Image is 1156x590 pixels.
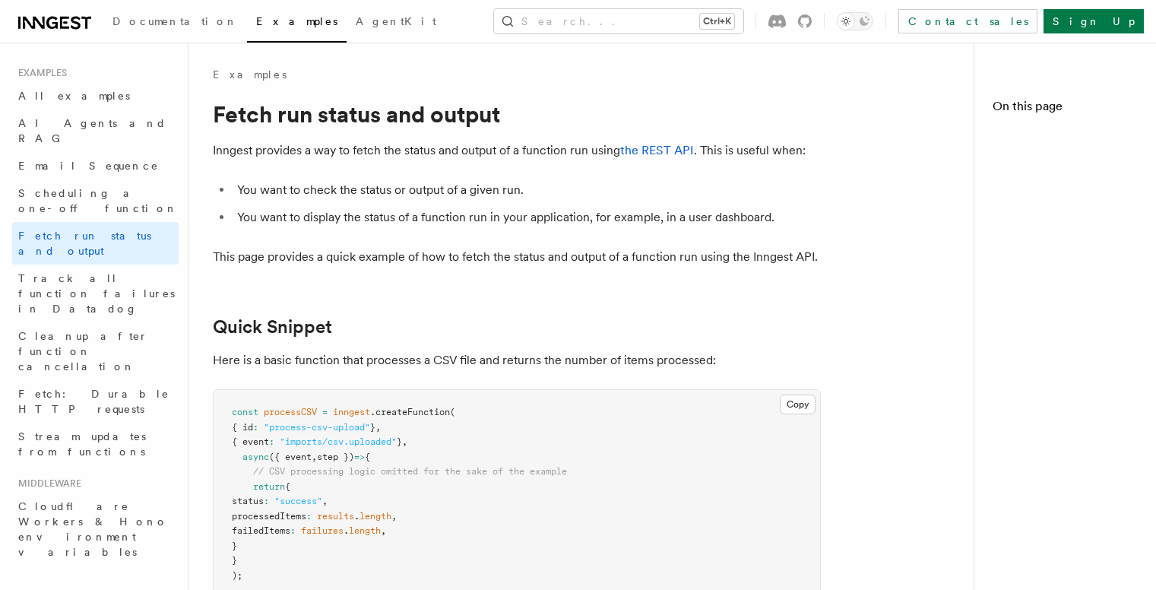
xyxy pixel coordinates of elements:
[375,422,381,433] span: ,
[232,541,237,551] span: }
[18,430,146,458] span: Stream updates from functions
[12,322,179,380] a: Cleanup after function cancellation
[269,436,274,447] span: :
[253,481,285,492] span: return
[12,109,179,152] a: AI Agents and RAG
[12,179,179,222] a: Scheduling a one-off function
[837,12,873,30] button: Toggle dark mode
[232,496,264,506] span: status
[18,272,175,315] span: Track all function failures in Datadog
[359,511,391,522] span: length
[232,555,237,566] span: }
[242,452,269,462] span: async
[213,100,821,128] h1: Fetch run status and output
[213,316,332,338] a: Quick Snippet
[256,15,337,27] span: Examples
[18,160,159,172] span: Email Sequence
[370,422,375,433] span: }
[12,222,179,265] a: Fetch run status and output
[18,500,168,558] span: Cloudflare Workers & Hono environment variables
[12,423,179,465] a: Stream updates from functions
[264,496,269,506] span: :
[18,330,148,373] span: Cleanup after function cancellation
[18,187,178,214] span: Scheduling a one-off function
[280,436,397,447] span: "imports/csv.uploaded"
[402,436,407,447] span: ,
[12,265,179,322] a: Track all function failures in Datadog
[213,140,821,161] p: Inngest provides a way to fetch the status and output of a function run using . This is useful when:
[290,525,296,536] span: :
[347,5,445,41] a: AgentKit
[322,407,328,417] span: =
[232,436,269,447] span: { event
[233,179,821,201] li: You want to check the status or output of a given run.
[12,493,179,566] a: Cloudflare Workers & Hono environment variables
[12,380,179,423] a: Fetch: Durable HTTP requests
[993,97,1138,122] h4: On this page
[274,496,322,506] span: "success"
[317,452,354,462] span: step })
[12,67,67,79] span: Examples
[312,452,317,462] span: ,
[18,388,169,415] span: Fetch: Durable HTTP requests
[349,525,381,536] span: length
[103,5,247,41] a: Documentation
[1044,9,1144,33] a: Sign Up
[370,407,450,417] span: .createFunction
[620,143,694,157] a: the REST API
[333,407,370,417] span: inngest
[233,207,821,228] li: You want to display the status of a function run in your application, for example, in a user dash...
[898,9,1037,33] a: Contact sales
[12,82,179,109] a: All examples
[700,14,734,29] kbd: Ctrl+K
[18,90,130,102] span: All examples
[232,511,306,522] span: processedItems
[365,452,370,462] span: {
[269,452,312,462] span: ({ event
[354,452,365,462] span: =>
[253,466,567,477] span: // CSV processing logic omitted for the sake of the example
[264,422,370,433] span: "process-csv-upload"
[397,436,402,447] span: }
[232,422,253,433] span: { id
[213,350,821,371] p: Here is a basic function that processes a CSV file and returns the number of items processed:
[356,15,436,27] span: AgentKit
[213,246,821,268] p: This page provides a quick example of how to fetch the status and output of a function run using ...
[344,525,349,536] span: .
[354,511,359,522] span: .
[213,67,287,82] a: Examples
[381,525,386,536] span: ,
[391,511,397,522] span: ,
[232,407,258,417] span: const
[450,407,455,417] span: (
[264,407,317,417] span: processCSV
[285,481,290,492] span: {
[306,511,312,522] span: :
[253,422,258,433] span: :
[780,395,816,414] button: Copy
[322,496,328,506] span: ,
[317,511,354,522] span: results
[18,117,166,144] span: AI Agents and RAG
[247,5,347,43] a: Examples
[232,570,242,581] span: );
[232,525,290,536] span: failedItems
[12,152,179,179] a: Email Sequence
[18,230,151,257] span: Fetch run status and output
[12,477,81,490] span: Middleware
[301,525,344,536] span: failures
[494,9,743,33] button: Search...Ctrl+K
[112,15,238,27] span: Documentation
